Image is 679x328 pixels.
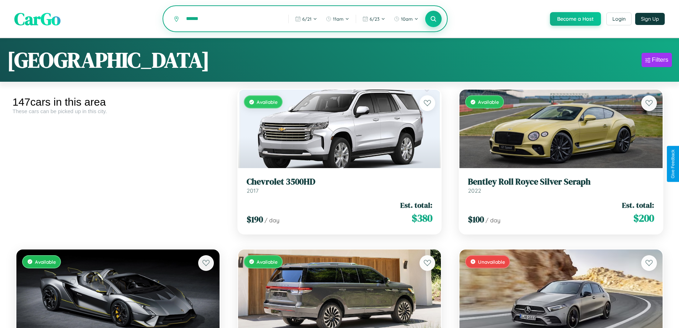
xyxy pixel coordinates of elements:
[412,211,432,225] span: $ 380
[247,177,433,194] a: Chevrolet 3500HD2017
[12,108,223,114] div: These cars can be picked up in this city.
[292,13,321,25] button: 6/21
[468,187,481,194] span: 2022
[247,213,263,225] span: $ 190
[12,96,223,108] div: 147 cars in this area
[401,16,413,22] span: 10am
[652,56,668,64] div: Filters
[7,45,210,75] h1: [GEOGRAPHIC_DATA]
[606,12,632,25] button: Login
[468,177,654,187] h3: Bentley Roll Royce Silver Seraph
[550,12,601,26] button: Become a Host
[257,99,278,105] span: Available
[633,211,654,225] span: $ 200
[264,217,279,224] span: / day
[468,177,654,194] a: Bentley Roll Royce Silver Seraph2022
[322,13,353,25] button: 11am
[478,99,499,105] span: Available
[635,13,665,25] button: Sign Up
[478,259,505,265] span: Unavailable
[485,217,500,224] span: / day
[400,200,432,210] span: Est. total:
[247,177,433,187] h3: Chevrolet 3500HD
[247,187,258,194] span: 2017
[333,16,344,22] span: 11am
[642,53,672,67] button: Filters
[14,7,61,31] span: CarGo
[390,13,422,25] button: 10am
[468,213,484,225] span: $ 100
[622,200,654,210] span: Est. total:
[35,259,56,265] span: Available
[670,150,675,178] div: Give Feedback
[370,16,380,22] span: 6 / 23
[359,13,389,25] button: 6/23
[257,259,278,265] span: Available
[302,16,312,22] span: 6 / 21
